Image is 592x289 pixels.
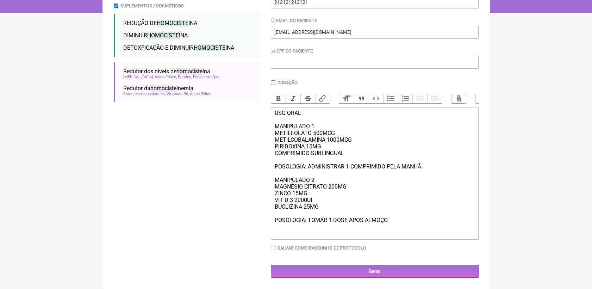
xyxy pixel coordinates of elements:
span: Excipiente Qsp [193,75,220,79]
button: Numbers [398,94,413,103]
span: Ácido Fólico [155,75,177,79]
span: DIMINUIR INA [123,32,188,39]
span: Redutor da inemia [123,85,193,92]
button: Strikethrough [300,94,315,103]
span: [MEDICAL_DATA] [123,75,154,79]
button: Increase Level [427,94,442,103]
span: HOMOCISTE [157,20,188,26]
label: Salvar como rascunho de Protocolo [278,245,366,251]
label: Duração [278,80,298,85]
span: Betaína [178,75,192,79]
span: Metilcobalamina [135,92,166,96]
button: Bullets [383,94,398,103]
input: Gerar [271,265,479,278]
span: Ácido Fólico [190,92,212,96]
label: Suplementos / Cosméticos [120,3,184,8]
label: CPF do Paciente [271,48,313,54]
button: Code [369,94,384,103]
button: Decrease Level [412,94,427,103]
label: Email do Paciente [271,18,317,23]
span: Same [123,92,134,96]
button: Quote [354,94,369,103]
span: REDUÇÃO DE INA [123,20,197,26]
button: Heading [339,94,354,103]
button: Undo [476,94,491,103]
span: HOMOCISTE [194,44,225,51]
button: Attach Files [451,94,466,103]
span: Vitamina B6 [167,92,189,96]
div: USO ORAL MANIPULADO 1 METILFOLATO 500MCG METILCOBALAMINA 1000MCG PIRIDOXINA 15MG COMPRIMIDO SUBLI... [274,110,474,237]
button: Italic [286,94,300,103]
span: homociste [150,85,176,92]
span: homociste [176,68,202,75]
button: Bold [271,94,286,103]
span: DETOXFICAÇÃO E DIMINUIR INA [123,44,234,51]
span: Redutor dos níveis de ína [123,68,210,75]
button: Link [315,94,330,103]
span: HOMOCISTE [147,32,179,39]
